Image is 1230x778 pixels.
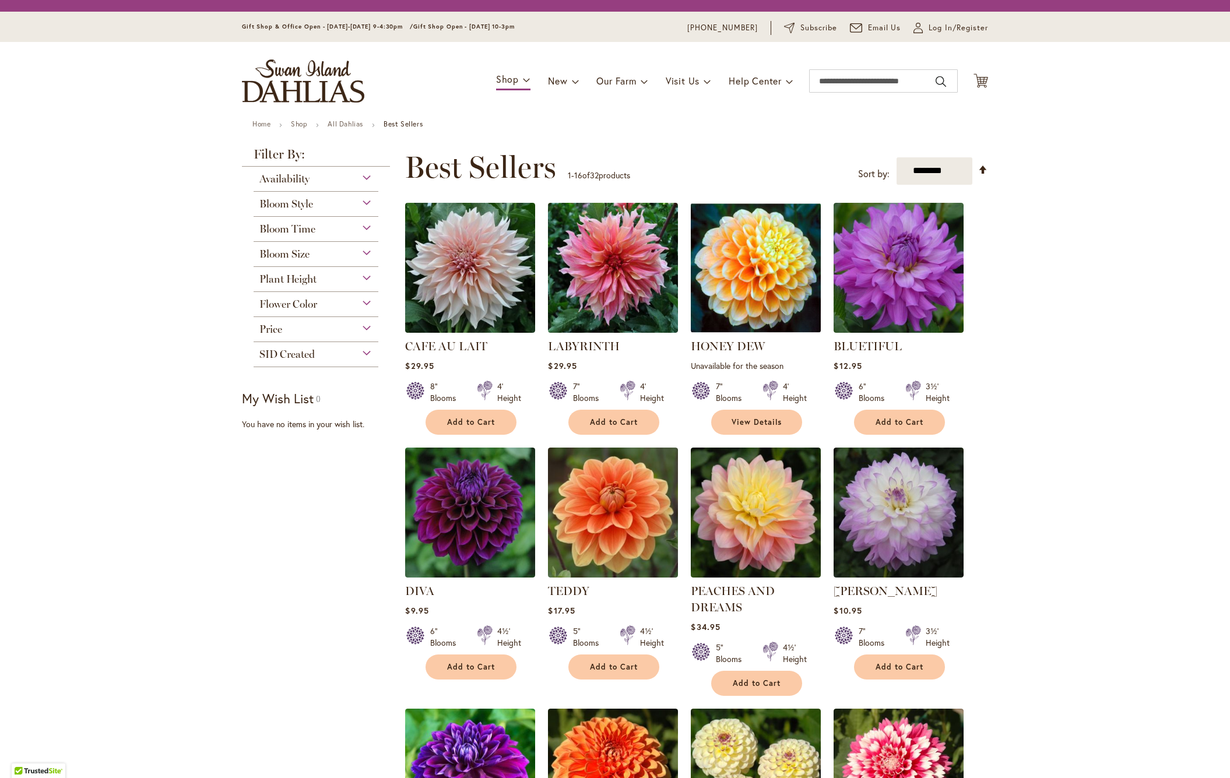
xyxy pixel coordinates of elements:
[242,59,364,103] a: store logo
[259,223,315,235] span: Bloom Time
[252,119,270,128] a: Home
[834,324,964,335] a: Bluetiful
[242,148,390,167] strong: Filter By:
[242,390,314,407] strong: My Wish List
[405,584,434,598] a: DIVA
[868,22,901,34] span: Email Us
[568,170,571,181] span: 1
[691,360,821,371] p: Unavailable for the season
[568,410,659,435] button: Add to Cart
[405,448,535,578] img: Diva
[913,22,988,34] a: Log In/Register
[834,605,862,616] span: $10.95
[548,360,577,371] span: $29.95
[574,170,582,181] span: 16
[426,410,516,435] button: Add to Cart
[666,75,700,87] span: Visit Us
[640,381,664,404] div: 4' Height
[242,418,398,430] div: You have no items in your wish list.
[548,203,678,333] img: Labyrinth
[691,339,765,353] a: HONEY DEW
[548,584,589,598] a: TEDDY
[926,381,950,404] div: 3½' Height
[834,569,964,580] a: MIKAYLA MIRANDA
[590,417,638,427] span: Add to Cart
[733,678,781,688] span: Add to Cart
[548,605,575,616] span: $17.95
[800,22,837,34] span: Subscribe
[834,339,902,353] a: BLUETIFUL
[859,381,891,404] div: 6" Blooms
[834,584,937,598] a: [PERSON_NAME]
[497,381,521,404] div: 4' Height
[850,22,901,34] a: Email Us
[573,381,606,404] div: 7" Blooms
[405,569,535,580] a: Diva
[259,198,313,210] span: Bloom Style
[384,119,423,128] strong: Best Sellers
[405,605,428,616] span: $9.95
[259,173,310,185] span: Availability
[859,625,891,649] div: 7" Blooms
[259,298,317,311] span: Flower Color
[784,22,837,34] a: Subscribe
[259,273,317,286] span: Plant Height
[548,75,567,87] span: New
[405,203,535,333] img: Café Au Lait
[405,150,556,185] span: Best Sellers
[926,625,950,649] div: 3½' Height
[405,339,487,353] a: CAFE AU LAIT
[413,23,515,30] span: Gift Shop Open - [DATE] 10-3pm
[732,417,782,427] span: View Details
[854,410,945,435] button: Add to Cart
[691,569,821,580] a: PEACHES AND DREAMS
[834,203,964,333] img: Bluetiful
[568,654,659,680] button: Add to Cart
[858,163,890,185] label: Sort by:
[711,410,802,435] a: View Details
[430,381,463,404] div: 8" Blooms
[497,625,521,649] div: 4½' Height
[854,654,945,680] button: Add to Cart
[691,621,720,632] span: $34.95
[834,360,862,371] span: $12.95
[640,625,664,649] div: 4½' Height
[716,642,748,665] div: 5" Blooms
[259,348,315,361] span: SID Created
[691,324,821,335] a: Honey Dew
[596,75,636,87] span: Our Farm
[876,662,923,672] span: Add to Cart
[447,417,495,427] span: Add to Cart
[729,75,782,87] span: Help Center
[548,339,620,353] a: LABYRINTH
[691,448,821,578] img: PEACHES AND DREAMS
[259,248,310,260] span: Bloom Size
[496,73,519,85] span: Shop
[936,72,946,91] button: Search
[9,737,41,769] iframe: Launch Accessibility Center
[691,203,821,333] img: Honey Dew
[430,625,463,649] div: 6" Blooms
[929,22,988,34] span: Log In/Register
[590,170,599,181] span: 32
[405,360,434,371] span: $29.95
[876,417,923,427] span: Add to Cart
[548,448,678,578] img: Teddy
[783,642,807,665] div: 4½' Height
[291,119,307,128] a: Shop
[568,166,630,185] p: - of products
[548,569,678,580] a: Teddy
[447,662,495,672] span: Add to Cart
[590,662,638,672] span: Add to Cart
[687,22,758,34] a: [PHONE_NUMBER]
[716,381,748,404] div: 7" Blooms
[426,654,516,680] button: Add to Cart
[405,324,535,335] a: Café Au Lait
[259,323,282,336] span: Price
[548,324,678,335] a: Labyrinth
[834,448,964,578] img: MIKAYLA MIRANDA
[691,584,775,614] a: PEACHES AND DREAMS
[711,671,802,696] button: Add to Cart
[783,381,807,404] div: 4' Height
[328,119,363,128] a: All Dahlias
